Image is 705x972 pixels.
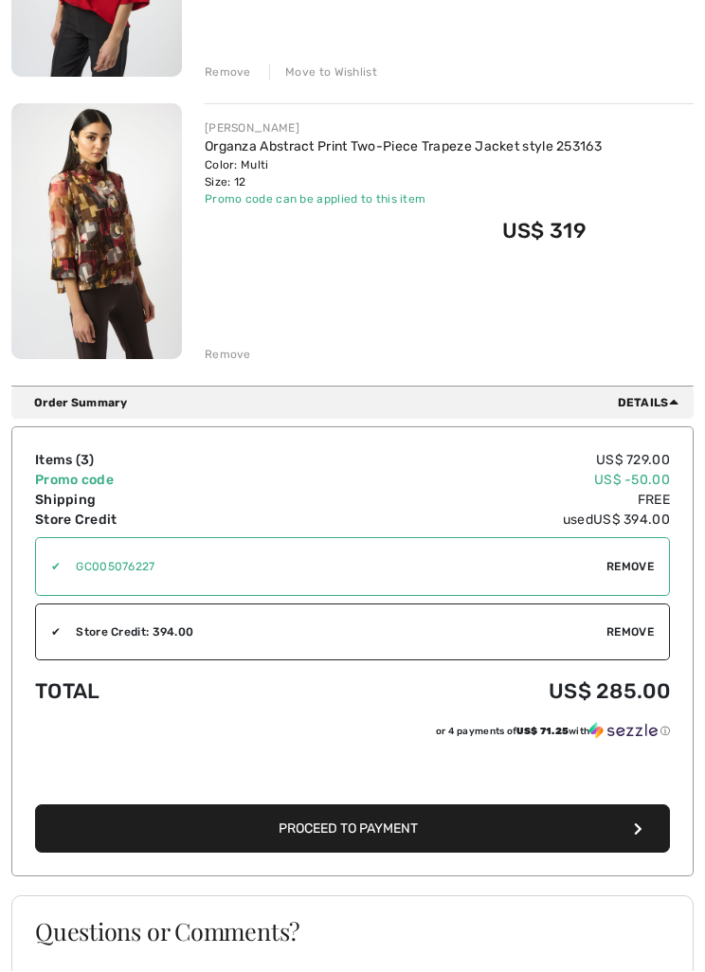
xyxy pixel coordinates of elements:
[11,104,182,360] img: Organza Abstract Print Two-Piece Trapeze Jacket style 253163
[606,559,654,576] span: Remove
[205,157,602,191] div: Color: Multi Size: 12
[593,513,670,529] span: US$ 394.00
[516,727,569,738] span: US$ 71.25
[35,805,670,854] button: Proceed to Payment
[61,539,606,596] input: Promo code
[61,624,606,641] div: Store Credit: 394.00
[35,661,291,723] td: Total
[205,120,602,137] div: [PERSON_NAME]
[291,471,670,491] td: US$ -50.00
[291,491,670,511] td: Free
[35,747,670,800] iframe: PayPal-paypal
[205,64,251,81] div: Remove
[291,451,670,471] td: US$ 729.00
[205,347,251,364] div: Remove
[589,723,658,740] img: Sezzle
[618,395,686,412] span: Details
[205,139,602,155] a: Organza Abstract Print Two-Piece Trapeze Jacket style 253163
[35,920,670,944] h3: Questions or Comments?
[269,64,377,81] div: Move to Wishlist
[35,511,291,531] td: Store Credit
[36,559,61,576] div: ✔
[606,624,654,641] span: Remove
[36,624,61,641] div: ✔
[205,191,602,208] div: Promo code can be applied to this item
[502,219,587,244] span: US$ 319
[35,491,291,511] td: Shipping
[35,471,291,491] td: Promo code
[81,453,89,469] span: 3
[279,821,418,837] span: Proceed to Payment
[291,511,670,531] td: used
[35,451,291,471] td: Items ( )
[436,723,670,741] div: or 4 payments of with
[34,395,686,412] div: Order Summary
[35,723,670,747] div: or 4 payments ofUS$ 71.25withSezzle Click to learn more about Sezzle
[291,661,670,723] td: US$ 285.00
